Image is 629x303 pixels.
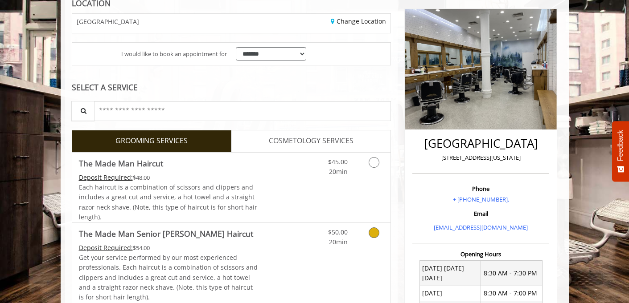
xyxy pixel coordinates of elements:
[329,238,348,246] span: 20min
[415,210,547,217] h3: Email
[612,121,629,182] button: Feedback - Show survey
[328,158,348,166] span: $45.00
[434,223,528,231] a: [EMAIL_ADDRESS][DOMAIN_NAME]
[269,135,354,147] span: COSMETOLOGY SERVICES
[79,173,258,182] div: $48.00
[415,186,547,192] h3: Phone
[79,157,163,170] b: The Made Man Haircut
[617,130,625,161] span: Feedback
[453,195,509,203] a: + [PHONE_NUMBER].
[329,167,348,176] span: 20min
[72,83,391,92] div: SELECT A SERVICE
[419,261,481,286] td: [DATE] [DATE] [DATE]
[79,227,253,240] b: The Made Man Senior [PERSON_NAME] Haircut
[415,137,547,150] h2: [GEOGRAPHIC_DATA]
[331,17,386,25] a: Change Location
[412,251,549,257] h3: Opening Hours
[79,173,133,182] span: This service needs some Advance to be paid before we block your appointment
[115,135,188,147] span: GROOMING SERVICES
[481,261,543,286] td: 8:30 AM - 7:30 PM
[71,101,95,121] button: Service Search
[121,49,227,59] span: I would like to book an appointment for
[77,18,139,25] span: [GEOGRAPHIC_DATA]
[79,243,258,253] div: $54.00
[79,243,133,252] span: This service needs some Advance to be paid before we block your appointment
[79,183,257,221] span: Each haircut is a combination of scissors and clippers and includes a great cut and service, a ho...
[419,286,481,301] td: [DATE]
[328,228,348,236] span: $50.00
[415,153,547,162] p: [STREET_ADDRESS][US_STATE]
[79,253,258,303] p: Get your service performed by our most experienced professionals. Each haircut is a combination o...
[481,286,543,301] td: 8:30 AM - 7:00 PM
